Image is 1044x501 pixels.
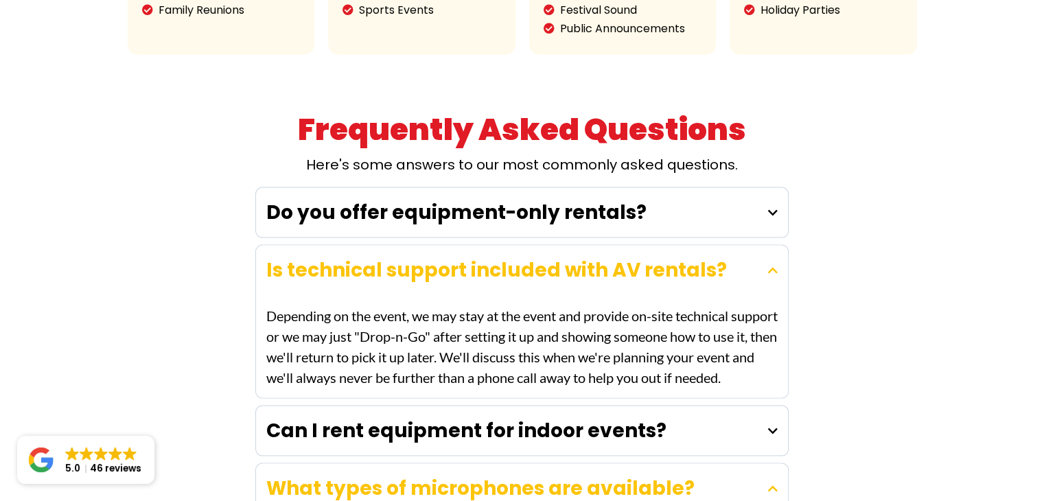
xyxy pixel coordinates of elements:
[266,257,727,283] strong: Is technical support included with AV rentals?
[159,1,298,19] p: Family Reunions
[560,1,699,19] p: Festival Sound
[359,1,498,19] p: Sports Events
[266,417,666,444] strong: Can I rent equipment for indoor events?
[306,155,738,174] span: Here's some answers to our most commonly asked questions.
[266,199,647,226] strong: Do you offer equipment-only rentals?
[248,110,796,149] h1: Frequently Asked Questions
[761,1,900,19] p: Holiday Parties
[17,436,154,484] a: Close GoogleGoogleGoogleGoogleGoogle 5.046 reviews
[266,305,778,388] p: Depending on the event, we may stay at the event and provide on-site technical support or we may ...
[560,19,699,38] p: Public Announcements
